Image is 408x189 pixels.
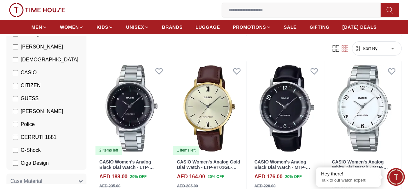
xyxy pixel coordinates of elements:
span: CASIO [21,69,37,77]
span: CERRUTI 1881 [21,133,56,141]
button: Case Material [6,173,86,189]
input: CERRUTI 1881 [13,135,18,140]
h4: AED 176.00 [254,173,283,181]
div: 2 items left [95,146,122,155]
a: [DATE] DEALS [342,21,376,33]
img: CASIO Women's Analog White Dial Watch - MTP-VT03D-7BDF [327,61,401,155]
div: Hey there! [321,171,376,177]
a: PROMOTIONS [233,21,271,33]
h4: AED 188.00 [177,35,205,43]
span: Case Material [10,177,42,185]
a: CASIO Women's Analog Black Dial Watch - LTP-VT03D-1BDF2 items left [94,61,169,155]
span: G-Shock [21,146,41,154]
h4: AED 188.00 [332,35,360,43]
input: CASIO [13,70,18,75]
span: Sort By: [361,45,379,52]
h4: AED 164.00 [177,173,205,181]
span: WOMEN [60,24,79,30]
input: G-Shock [13,148,18,153]
a: CASIO Women's Analog Black Dial Watch - LTP-VT03D-1BDF [99,159,154,175]
span: [DEMOGRAPHIC_DATA] [21,56,78,64]
span: CITIZEN [21,82,41,89]
div: AED 220.00 [254,183,275,189]
span: KIDS [96,24,108,30]
input: GUESS [13,96,18,101]
a: BRANDS [162,21,183,33]
a: GIFTING [310,21,330,33]
span: Police [21,121,35,128]
div: 1 items left [173,146,199,155]
span: Ciga Design [21,159,49,167]
span: LUGGAGE [195,24,220,30]
img: CASIO Women's Analog Black Dial Watch - MTP-VT03L-1BDF [249,61,324,155]
div: AED 235.00 [99,183,120,189]
a: CASIO Women's Analog Gold Dial Watch - LTP-VT01GL-9BUDF1 items left [172,61,246,155]
span: SALE [284,24,297,30]
input: [PERSON_NAME] [13,109,18,114]
div: AED 205.00 [177,183,198,189]
a: CASIO Women's Analog White Dial Watch - MTP-VT03D-7BDF [332,159,388,175]
h4: AED 188.00 [99,173,127,181]
button: Sort By: [355,45,379,52]
a: LUGGAGE [195,21,220,33]
span: [DATE] DEALS [342,24,376,30]
a: SALE [284,21,297,33]
a: UNISEX [126,21,149,33]
input: [DEMOGRAPHIC_DATA] [13,57,18,62]
h4: AED 96.00 [254,35,280,43]
a: WOMEN [60,21,84,33]
div: Chat Widget [387,168,405,186]
input: [PERSON_NAME] [13,44,18,49]
a: MEN [32,21,47,33]
span: 20 % OFF [207,174,224,180]
span: PROMOTIONS [233,24,266,30]
input: Police [13,122,18,127]
input: Ciga Design [13,161,18,166]
span: 20 % OFF [130,174,146,180]
img: CASIO Women's Analog Gold Dial Watch - LTP-VT01GL-9BUDF [172,61,246,155]
img: ... [9,3,65,17]
img: CASIO Women's Analog Black Dial Watch - LTP-VT03D-1BDF [94,61,169,155]
p: Talk to our watch expert! [321,178,376,183]
span: BRANDS [162,24,183,30]
a: KIDS [96,21,113,33]
span: [PERSON_NAME] [21,43,63,51]
span: [PERSON_NAME] [21,108,63,115]
span: MEN [32,24,42,30]
span: GIFTING [310,24,330,30]
span: UNISEX [126,24,144,30]
span: GUESS [21,95,39,102]
input: CITIZEN [13,83,18,88]
a: CASIO Women's Analog Black Dial Watch - MTP-VT03L-1BDF [254,159,310,175]
h4: AED 188.00 [99,35,127,43]
span: 20 % OFF [285,174,302,180]
a: CASIO Women's Analog Gold Dial Watch - LTP-VT01GL-9BUDF [177,159,240,175]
